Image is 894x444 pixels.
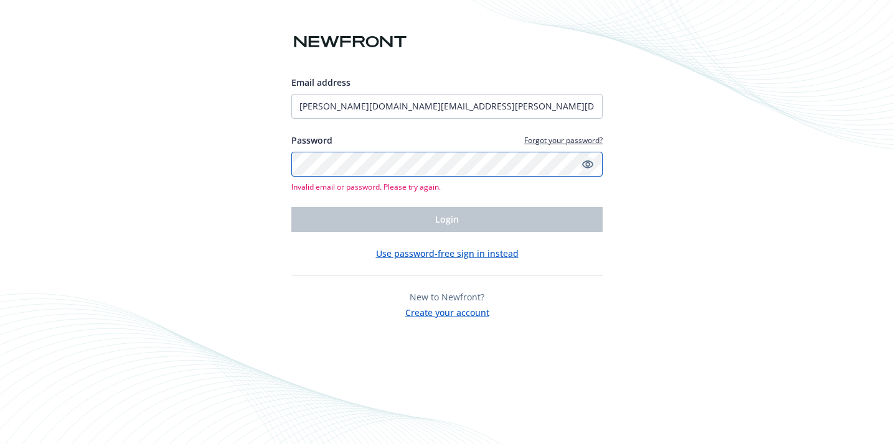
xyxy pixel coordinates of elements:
[291,31,409,53] img: Newfront logo
[435,213,459,225] span: Login
[291,134,332,147] label: Password
[405,303,489,319] button: Create your account
[580,157,595,172] a: Show password
[291,76,351,88] span: Email address
[291,152,603,177] input: Enter your password
[410,291,484,303] span: New to Newfront?
[291,207,603,232] button: Login
[291,94,603,119] input: Enter your email
[376,247,519,260] button: Use password-free sign in instead
[291,182,603,192] span: Invalid email or password. Please try again.
[524,135,603,146] a: Forgot your password?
